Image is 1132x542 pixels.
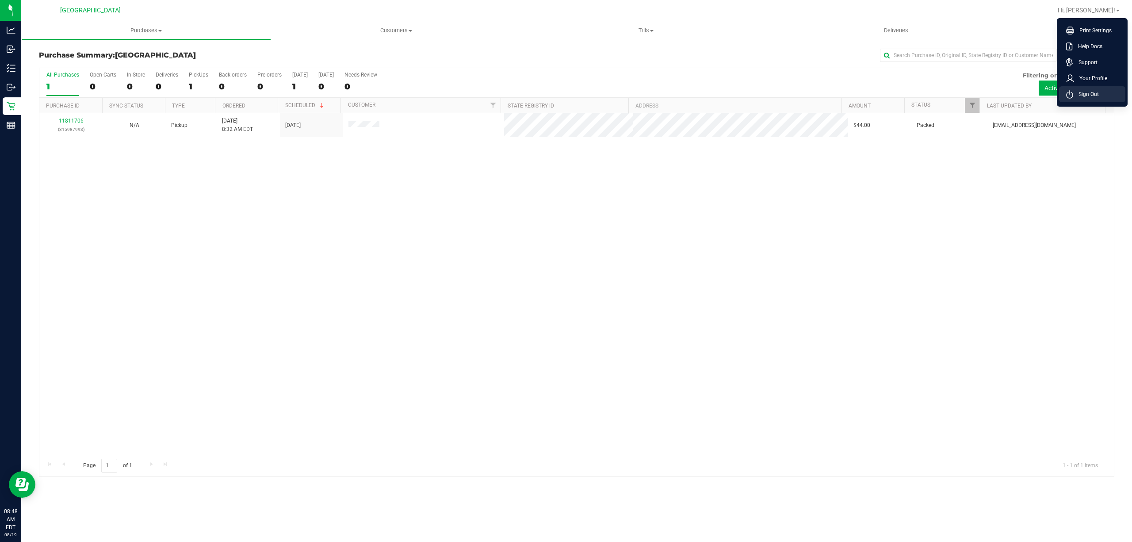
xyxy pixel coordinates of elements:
[318,81,334,92] div: 0
[257,72,282,78] div: Pre-orders
[853,121,870,130] span: $44.00
[285,121,301,130] span: [DATE]
[628,98,841,113] th: Address
[318,72,334,78] div: [DATE]
[348,102,375,108] a: Customer
[911,102,930,108] a: Status
[4,531,17,538] p: 08/19
[1058,7,1115,14] span: Hi, [PERSON_NAME]!
[521,21,771,40] a: Tills
[46,72,79,78] div: All Purchases
[22,27,271,35] span: Purchases
[508,103,554,109] a: State Registry ID
[1056,459,1105,472] span: 1 - 1 of 1 items
[1073,58,1098,67] span: Support
[60,7,121,14] span: [GEOGRAPHIC_DATA]
[222,103,245,109] a: Ordered
[272,27,520,35] span: Customers
[1066,58,1122,67] a: Support
[171,121,187,130] span: Pickup
[9,471,35,498] iframe: Resource center
[222,117,253,134] span: [DATE] 8:32 AM EDT
[7,45,15,54] inline-svg: Inbound
[189,72,208,78] div: PickUps
[90,72,116,78] div: Open Carts
[987,103,1032,109] a: Last Updated By
[993,121,1076,130] span: [EMAIL_ADDRESS][DOMAIN_NAME]
[101,459,117,473] input: 1
[292,81,308,92] div: 1
[39,51,398,59] h3: Purchase Summary:
[7,83,15,92] inline-svg: Outbound
[4,507,17,531] p: 08:48 AM EDT
[172,103,185,109] a: Type
[156,81,178,92] div: 0
[1059,86,1125,102] li: Sign Out
[127,81,145,92] div: 0
[7,26,15,35] inline-svg: Analytics
[21,21,271,40] a: Purchases
[917,121,934,130] span: Packed
[285,102,325,108] a: Scheduled
[1066,42,1122,51] a: Help Docs
[486,98,501,113] a: Filter
[219,81,247,92] div: 0
[257,81,282,92] div: 0
[1023,72,1080,79] span: Filtering on status:
[7,121,15,130] inline-svg: Reports
[59,118,84,124] a: 11811706
[156,72,178,78] div: Deliveries
[45,125,97,134] p: (315987993)
[189,81,208,92] div: 1
[1074,26,1112,35] span: Print Settings
[1039,81,1080,96] button: Active only
[1074,74,1107,83] span: Your Profile
[219,72,247,78] div: Back-orders
[1073,90,1099,99] span: Sign Out
[521,27,771,35] span: Tills
[344,81,377,92] div: 0
[7,64,15,73] inline-svg: Inventory
[109,103,143,109] a: Sync Status
[849,103,871,109] a: Amount
[271,21,521,40] a: Customers
[344,72,377,78] div: Needs Review
[7,102,15,111] inline-svg: Retail
[880,49,1057,62] input: Search Purchase ID, Original ID, State Registry ID or Customer Name...
[90,81,116,92] div: 0
[46,103,80,109] a: Purchase ID
[292,72,308,78] div: [DATE]
[130,122,139,128] span: Not Applicable
[771,21,1021,40] a: Deliveries
[76,459,139,473] span: Page of 1
[130,121,139,130] button: N/A
[872,27,920,35] span: Deliveries
[46,81,79,92] div: 1
[115,51,196,59] span: [GEOGRAPHIC_DATA]
[965,98,979,113] a: Filter
[127,72,145,78] div: In Store
[1073,42,1102,51] span: Help Docs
